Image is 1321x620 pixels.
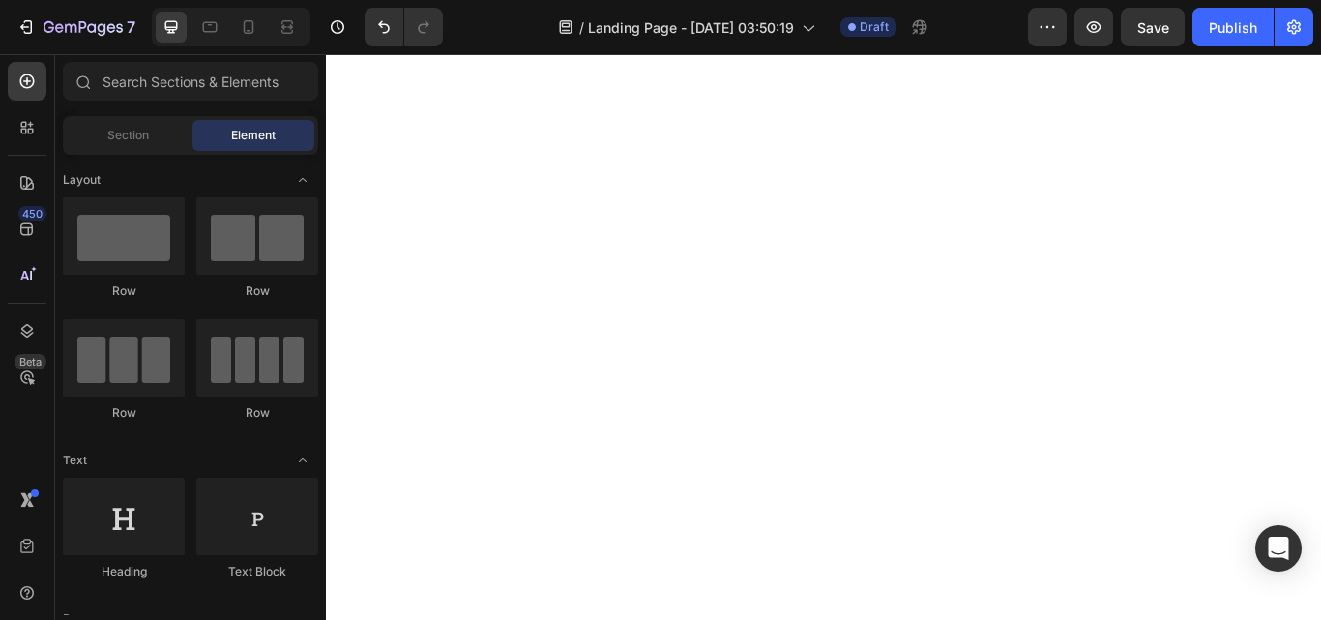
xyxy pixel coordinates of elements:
[63,62,318,101] input: Search Sections & Elements
[63,404,185,422] div: Row
[15,354,46,369] div: Beta
[365,8,443,46] div: Undo/Redo
[287,445,318,476] span: Toggle open
[860,18,889,36] span: Draft
[107,127,149,144] span: Section
[63,452,87,469] span: Text
[196,404,318,422] div: Row
[1137,19,1169,36] span: Save
[1209,17,1257,38] div: Publish
[63,563,185,580] div: Heading
[287,164,318,195] span: Toggle open
[1192,8,1274,46] button: Publish
[63,282,185,300] div: Row
[196,282,318,300] div: Row
[8,8,144,46] button: 7
[1121,8,1185,46] button: Save
[1255,525,1302,572] div: Open Intercom Messenger
[18,206,46,221] div: 450
[196,563,318,580] div: Text Block
[127,15,135,39] p: 7
[588,17,794,38] span: Landing Page - [DATE] 03:50:19
[579,17,584,38] span: /
[326,54,1321,620] iframe: Design area
[231,127,276,144] span: Element
[63,171,101,189] span: Layout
